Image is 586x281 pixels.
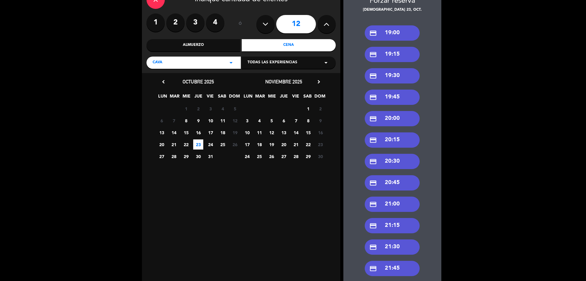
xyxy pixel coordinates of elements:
[242,39,336,51] div: Cena
[369,201,377,208] i: credit_card
[303,116,313,126] span: 8
[146,13,165,32] label: 1
[303,104,313,114] span: 1
[169,93,179,103] span: MAR
[183,79,214,85] span: octubre 2025
[369,94,377,101] i: credit_card
[369,179,377,187] i: credit_card
[365,25,420,41] div: 19:00
[254,116,264,126] span: 4
[279,93,289,103] span: JUE
[205,128,215,138] span: 17
[181,151,191,161] span: 29
[193,93,203,103] span: JUE
[218,139,228,150] span: 25
[205,116,215,126] span: 10
[365,197,420,212] div: 21:00
[279,151,289,161] span: 27
[169,128,179,138] span: 14
[266,128,277,138] span: 12
[291,128,301,138] span: 14
[242,139,252,150] span: 17
[205,139,215,150] span: 24
[205,151,215,161] span: 31
[365,132,420,148] div: 20:15
[365,261,420,276] div: 21:45
[365,90,420,105] div: 19:45
[291,139,301,150] span: 21
[157,116,167,126] span: 6
[369,222,377,230] i: credit_card
[279,139,289,150] span: 20
[166,13,185,32] label: 2
[255,93,265,103] span: MAR
[218,104,228,114] span: 4
[248,60,297,66] span: Todas las experiencias
[302,93,313,103] span: SAB
[254,128,264,138] span: 11
[267,93,277,103] span: MIE
[186,13,204,32] label: 3
[146,39,241,51] div: Almuerzo
[369,136,377,144] i: credit_card
[265,79,302,85] span: noviembre 2025
[157,93,168,103] span: LUN
[279,128,289,138] span: 13
[365,239,420,255] div: 21:30
[266,139,277,150] span: 19
[242,128,252,138] span: 10
[230,128,240,138] span: 19
[291,151,301,161] span: 28
[369,51,377,58] i: credit_card
[153,60,162,66] span: CAVA
[160,79,167,85] i: chevron_left
[181,93,191,103] span: MIE
[169,151,179,161] span: 28
[181,104,191,114] span: 1
[279,116,289,126] span: 6
[193,151,203,161] span: 30
[266,116,277,126] span: 5
[217,93,227,103] span: SAB
[157,151,167,161] span: 27
[227,59,235,66] i: arrow_drop_down
[369,29,377,37] i: credit_card
[365,154,420,169] div: 20:30
[230,139,240,150] span: 26
[157,128,167,138] span: 13
[291,116,301,126] span: 7
[369,265,377,272] i: credit_card
[365,47,420,62] div: 19:15
[315,151,325,161] span: 30
[229,93,239,103] span: DOM
[193,128,203,138] span: 16
[315,128,325,138] span: 16
[266,151,277,161] span: 26
[316,79,322,85] i: chevron_right
[205,93,215,103] span: VIE
[365,68,420,83] div: 19:30
[369,243,377,251] i: credit_card
[242,116,252,126] span: 3
[181,139,191,150] span: 22
[314,93,324,103] span: DOM
[218,116,228,126] span: 11
[230,104,240,114] span: 5
[230,116,240,126] span: 12
[315,139,325,150] span: 23
[343,7,441,13] div: [DEMOGRAPHIC_DATA] 23, oct.
[315,104,325,114] span: 2
[369,158,377,165] i: credit_card
[193,139,203,150] span: 23
[193,104,203,114] span: 2
[181,128,191,138] span: 15
[303,151,313,161] span: 29
[230,13,250,35] div: ó
[365,218,420,233] div: 21:15
[291,93,301,103] span: VIE
[315,116,325,126] span: 9
[206,13,224,32] label: 4
[365,111,420,126] div: 20:00
[169,116,179,126] span: 7
[169,139,179,150] span: 21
